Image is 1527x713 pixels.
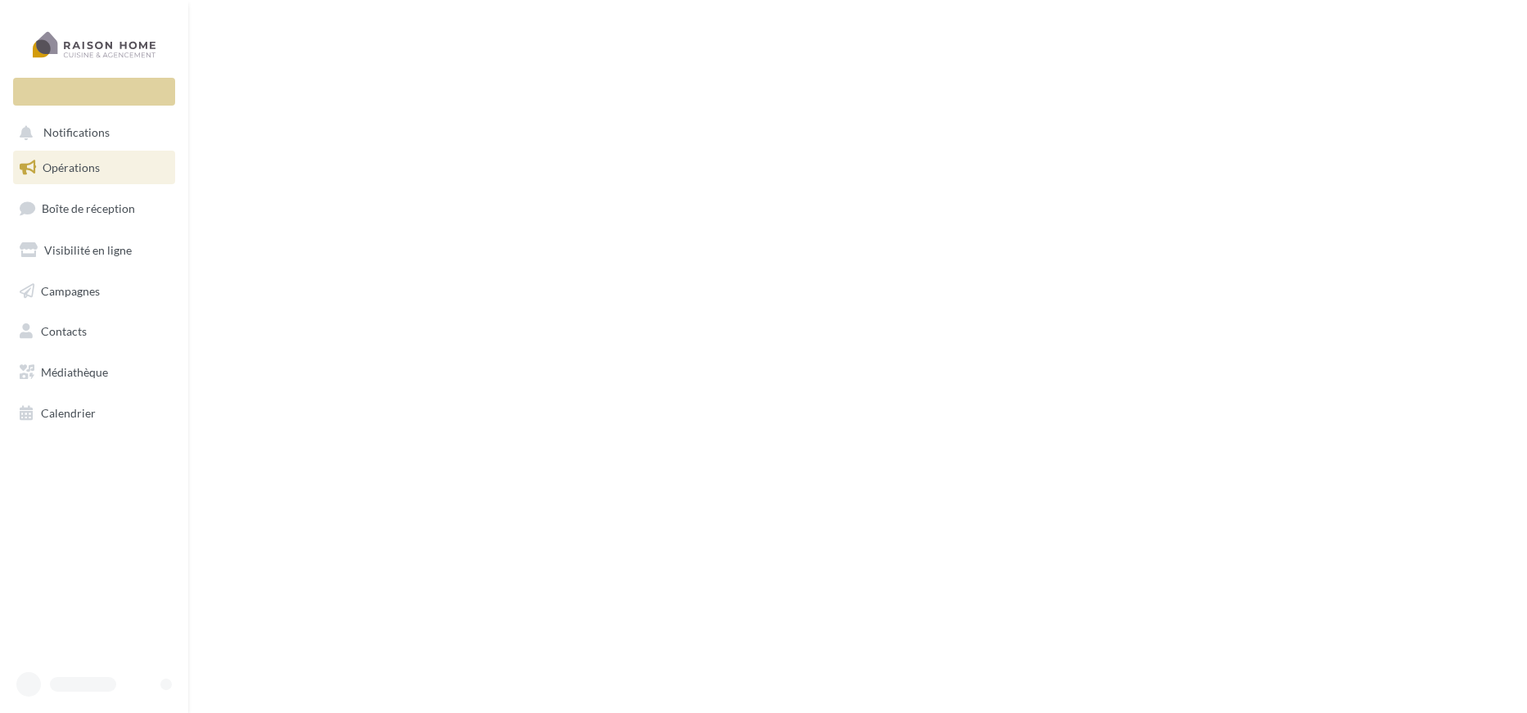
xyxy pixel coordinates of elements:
[42,201,135,215] span: Boîte de réception
[41,365,108,379] span: Médiathèque
[41,283,100,297] span: Campagnes
[41,406,96,420] span: Calendrier
[10,233,178,268] a: Visibilité en ligne
[10,151,178,185] a: Opérations
[10,314,178,349] a: Contacts
[41,324,87,338] span: Contacts
[44,243,132,257] span: Visibilité en ligne
[10,274,178,309] a: Campagnes
[43,160,100,174] span: Opérations
[10,396,178,431] a: Calendrier
[10,191,178,226] a: Boîte de réception
[10,355,178,390] a: Médiathèque
[43,126,110,140] span: Notifications
[13,78,175,106] div: Nouvelle campagne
